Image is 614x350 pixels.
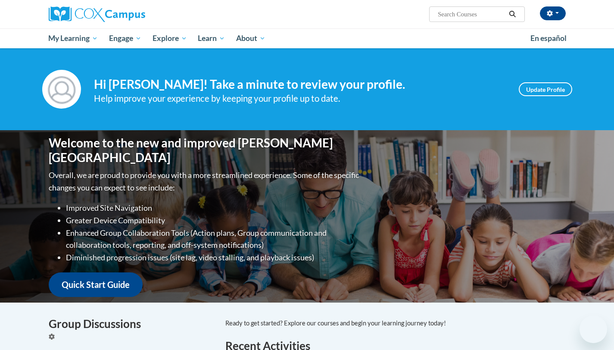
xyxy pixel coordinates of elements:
input: Search Courses [437,9,506,19]
a: Cox Campus [49,6,212,22]
span: Explore [153,33,187,44]
span: En español [530,34,567,43]
h1: Welcome to the new and improved [PERSON_NAME][GEOGRAPHIC_DATA] [49,136,361,165]
h4: Hi [PERSON_NAME]! Take a minute to review your profile. [94,77,506,92]
span: My Learning [48,33,98,44]
div: Main menu [36,28,579,48]
a: En español [525,29,572,47]
div: Help improve your experience by keeping your profile up to date. [94,91,506,106]
li: Greater Device Compatibility [66,214,361,227]
li: Improved Site Navigation [66,202,361,214]
a: About [231,28,271,48]
a: Engage [103,28,147,48]
li: Enhanced Group Collaboration Tools (Action plans, Group communication and collaboration tools, re... [66,227,361,252]
button: Search [506,9,519,19]
img: Cox Campus [49,6,145,22]
a: Learn [192,28,231,48]
a: Explore [147,28,193,48]
button: Account Settings [540,6,566,20]
iframe: Button to launch messaging window [580,316,607,343]
a: Update Profile [519,82,572,96]
li: Diminished progression issues (site lag, video stalling, and playback issues) [66,251,361,264]
a: My Learning [43,28,104,48]
img: Profile Image [42,70,81,109]
p: Overall, we are proud to provide you with a more streamlined experience. Some of the specific cha... [49,169,361,194]
a: Quick Start Guide [49,272,143,297]
span: Learn [198,33,225,44]
span: About [236,33,265,44]
span: Engage [109,33,141,44]
h4: Group Discussions [49,316,212,332]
